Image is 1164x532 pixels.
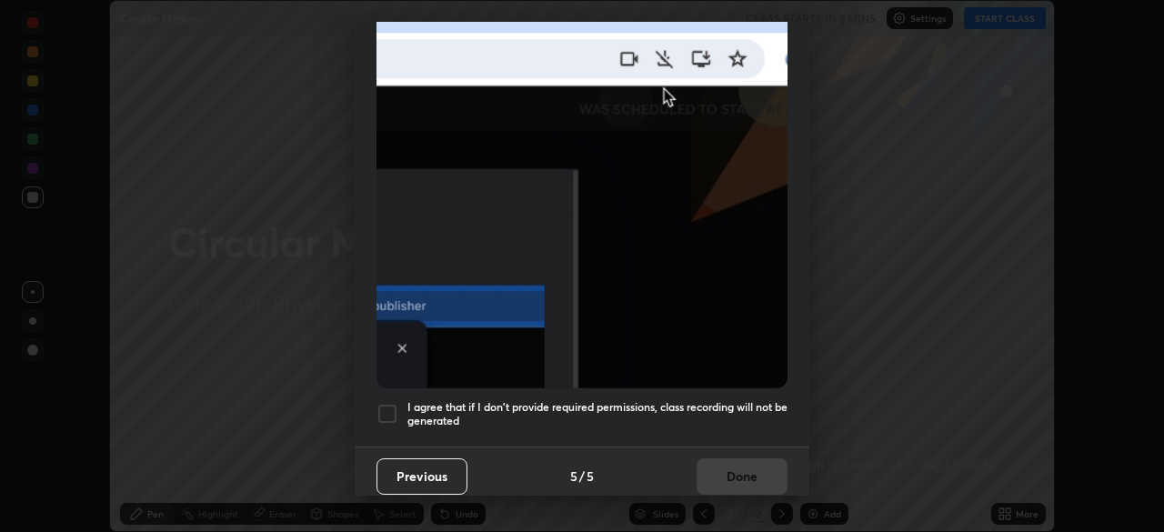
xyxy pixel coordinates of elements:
h5: I agree that if I don't provide required permissions, class recording will not be generated [407,400,788,428]
h4: 5 [570,467,577,486]
button: Previous [376,458,467,495]
h4: / [579,467,585,486]
h4: 5 [587,467,594,486]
